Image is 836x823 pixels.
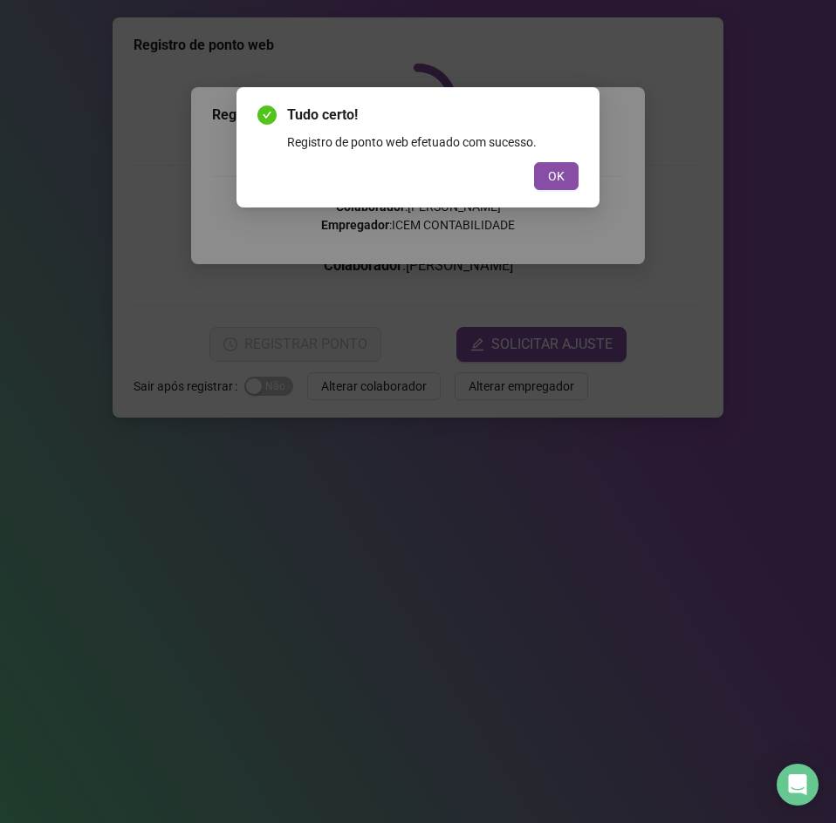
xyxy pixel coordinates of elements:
span: check-circle [257,105,277,125]
button: OK [534,162,579,190]
span: Tudo certo! [287,105,579,126]
div: Registro de ponto web efetuado com sucesso. [287,133,579,152]
div: Open Intercom Messenger [777,764,819,806]
span: OK [548,167,565,186]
